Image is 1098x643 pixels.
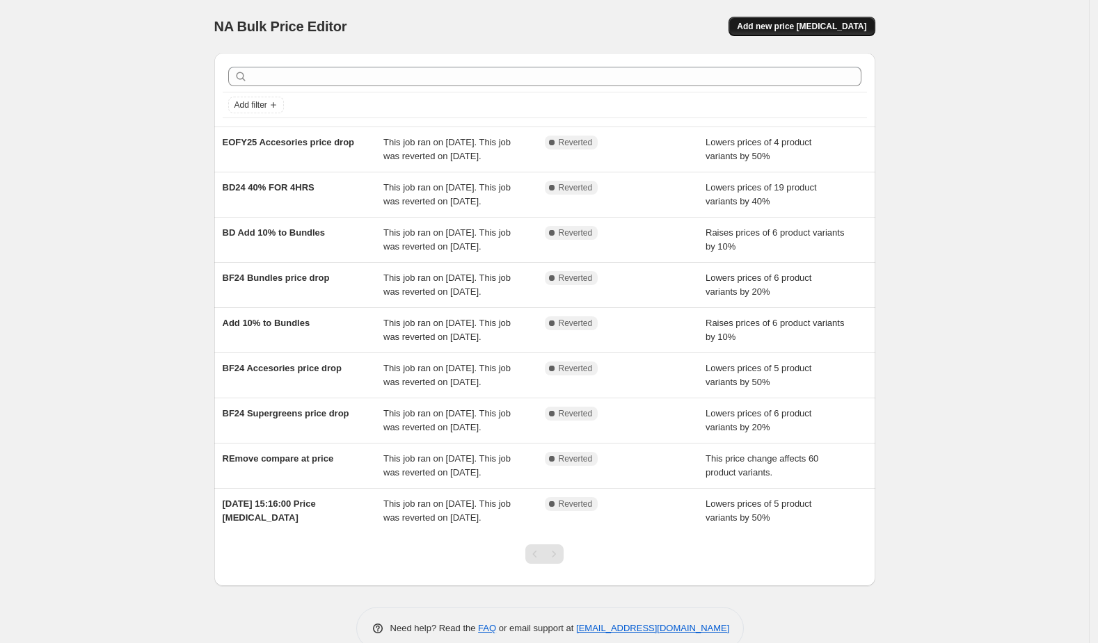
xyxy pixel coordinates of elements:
[559,318,593,329] span: Reverted
[478,623,496,633] a: FAQ
[559,498,593,510] span: Reverted
[559,408,593,419] span: Reverted
[706,182,817,206] span: Lowers prices of 19 product variants by 40%
[383,453,511,478] span: This job ran on [DATE]. This job was reverted on [DATE].
[223,272,330,283] span: BF24 Bundles price drop
[525,544,564,564] nav: Pagination
[223,498,316,523] span: [DATE] 15:16:00 Price [MEDICAL_DATA]
[234,99,267,111] span: Add filter
[223,408,349,418] span: BF24 Supergreens price drop
[737,21,866,32] span: Add new price [MEDICAL_DATA]
[706,137,811,161] span: Lowers prices of 4 product variants by 50%
[706,498,811,523] span: Lowers prices of 5 product variants by 50%
[383,227,511,252] span: This job ran on [DATE]. This job was reverted on [DATE].
[383,363,511,387] span: This job ran on [DATE]. This job was reverted on [DATE].
[559,272,593,284] span: Reverted
[390,623,479,633] span: Need help? Read the
[214,19,347,34] span: NA Bulk Price Editor
[223,453,334,464] span: REmove compare at price
[228,97,284,113] button: Add filter
[559,363,593,374] span: Reverted
[383,272,511,297] span: This job ran on [DATE]. This job was reverted on [DATE].
[383,137,511,161] span: This job ran on [DATE]. This job was reverted on [DATE].
[223,318,310,328] span: Add 10% to Bundles
[383,318,511,342] span: This job ran on [DATE]. This job was reverted on [DATE].
[729,17,875,36] button: Add new price [MEDICAL_DATA]
[383,408,511,432] span: This job ran on [DATE]. This job was reverted on [DATE].
[559,137,593,148] span: Reverted
[576,623,729,633] a: [EMAIL_ADDRESS][DOMAIN_NAME]
[706,453,818,478] span: This price change affects 60 product variants.
[559,453,593,464] span: Reverted
[706,408,811,432] span: Lowers prices of 6 product variants by 20%
[496,623,576,633] span: or email support at
[223,363,342,373] span: BF24 Accesories price drop
[383,498,511,523] span: This job ran on [DATE]. This job was reverted on [DATE].
[559,182,593,193] span: Reverted
[223,227,326,238] span: BD Add 10% to Bundles
[706,227,844,252] span: Raises prices of 6 product variants by 10%
[706,272,811,297] span: Lowers prices of 6 product variants by 20%
[383,182,511,206] span: This job ran on [DATE]. This job was reverted on [DATE].
[706,363,811,387] span: Lowers prices of 5 product variants by 50%
[559,227,593,238] span: Reverted
[223,182,315,193] span: BD24 40% FOR 4HRS
[223,137,355,147] span: EOFY25 Accesories price drop
[706,318,844,342] span: Raises prices of 6 product variants by 10%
